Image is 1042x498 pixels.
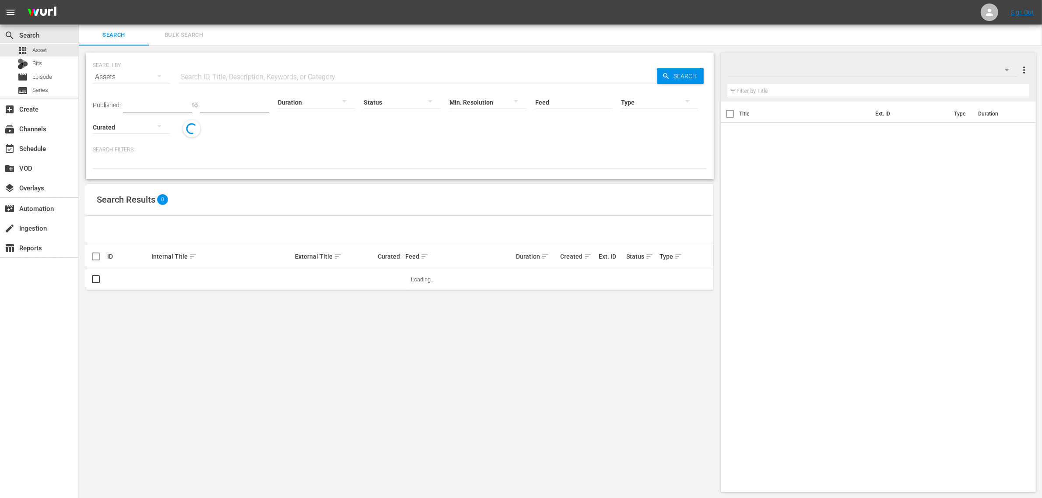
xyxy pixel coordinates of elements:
[18,72,28,82] span: Episode
[378,253,403,260] div: Curated
[18,45,28,56] span: Asset
[1011,9,1034,16] a: Sign Out
[739,102,870,126] th: Title
[4,223,15,234] span: Ingestion
[32,46,47,55] span: Asset
[674,253,682,260] span: sort
[4,183,15,193] span: Overlays
[334,253,342,260] span: sort
[4,124,15,134] span: Channels
[973,102,1025,126] th: Duration
[599,253,624,260] div: Ext. ID
[93,102,121,109] span: Published:
[97,194,155,205] span: Search Results
[4,30,15,41] span: Search
[32,86,48,95] span: Series
[1019,60,1029,81] button: more_vert
[670,68,704,84] span: Search
[421,253,428,260] span: sort
[541,253,549,260] span: sort
[657,68,704,84] button: Search
[5,7,16,18] span: menu
[1019,65,1029,75] span: more_vert
[4,104,15,115] span: Create
[21,2,63,23] img: ans4CAIJ8jUAAAAAAAAAAAAAAAAAAAAAAAAgQb4GAAAAAAAAAAAAAAAAAAAAAAAAJMjXAAAAAAAAAAAAAAAAAAAAAAAAgAT5G...
[516,251,558,262] div: Duration
[189,253,197,260] span: sort
[4,203,15,214] span: Automation
[660,251,679,262] div: Type
[295,251,375,262] div: External Title
[646,253,653,260] span: sort
[18,59,28,69] div: Bits
[4,144,15,154] span: Schedule
[151,251,292,262] div: Internal Title
[18,85,28,96] span: Series
[870,102,949,126] th: Ext. ID
[93,65,170,89] div: Assets
[411,276,435,283] span: Loading...
[32,73,52,81] span: Episode
[154,30,214,40] span: Bulk Search
[157,194,168,205] span: 0
[560,251,596,262] div: Created
[32,59,42,68] span: Bits
[949,102,973,126] th: Type
[192,102,198,109] span: to
[107,253,149,260] div: ID
[4,163,15,174] span: VOD
[93,146,707,154] p: Search Filters:
[405,251,513,262] div: Feed
[84,30,144,40] span: Search
[584,253,592,260] span: sort
[4,243,15,253] span: Reports
[626,251,657,262] div: Status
